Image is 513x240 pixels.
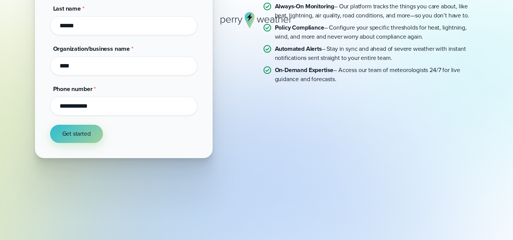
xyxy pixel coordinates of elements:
strong: Automated Alerts [275,44,322,53]
strong: Always-On Monitoring [275,2,335,11]
strong: Policy Compliance [275,23,324,32]
span: Phone number [53,85,93,93]
span: Get started [62,129,91,138]
button: Get started [50,125,103,143]
p: – Our platform tracks the things you care about, like heat, lightning, air quality, road conditio... [275,2,478,20]
strong: On-Demand Expertise [275,66,334,74]
p: – Configure your specific thresholds for heat, lightning, wind, and more and never worry about co... [275,23,478,41]
span: Organization/business name [53,44,130,53]
p: – Stay in sync and ahead of severe weather with instant notifications sent straight to your entir... [275,44,478,63]
p: – Access our team of meteorologists 24/7 for live guidance and forecasts. [275,66,478,84]
span: Last name [53,4,81,13]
